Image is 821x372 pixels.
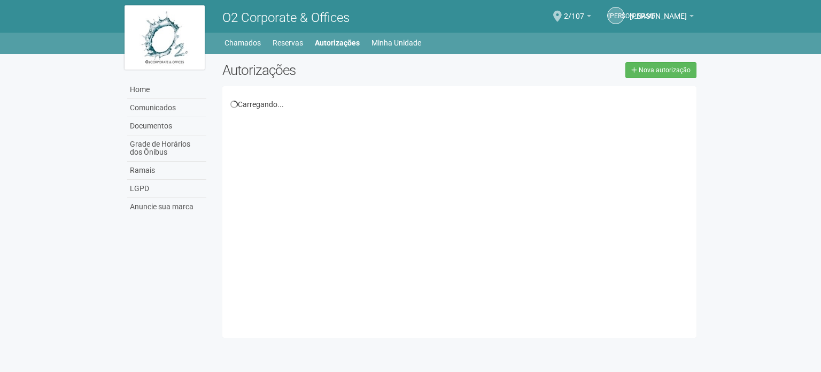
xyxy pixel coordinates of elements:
[127,180,206,198] a: LGPD
[127,135,206,162] a: Grade de Horários dos Ônibus
[127,81,206,99] a: Home
[564,2,584,20] span: 2/107
[222,62,451,78] h2: Autorizações
[127,162,206,180] a: Ramais
[222,10,350,25] span: O2 Corporate & Offices
[230,100,688,109] div: Carregando...
[224,35,261,50] a: Chamados
[125,5,205,70] img: logo.jpg
[630,13,694,22] a: [PERSON_NAME]
[607,7,624,24] a: [PERSON_NAME]
[127,99,206,117] a: Comunicados
[625,62,696,78] a: Nova autorização
[315,35,360,50] a: Autorizações
[273,35,303,50] a: Reservas
[630,2,687,20] span: Juliana Oliveira
[371,35,421,50] a: Minha Unidade
[127,117,206,135] a: Documentos
[639,66,691,74] span: Nova autorização
[564,13,591,22] a: 2/107
[127,198,206,216] a: Anuncie sua marca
